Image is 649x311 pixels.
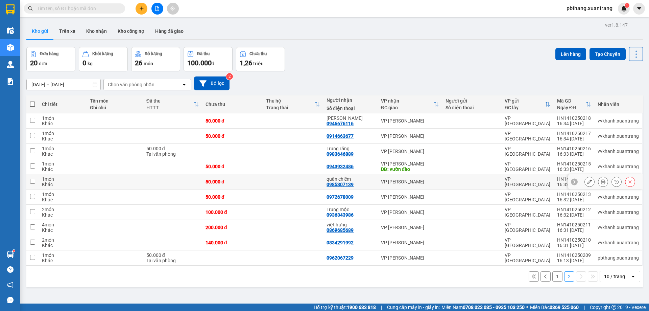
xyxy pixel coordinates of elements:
[381,255,439,261] div: VP [PERSON_NAME]
[557,212,591,218] div: 16:32 [DATE]
[139,6,144,11] span: plus
[630,274,636,279] svg: open
[27,79,100,90] input: Select a date range.
[146,258,199,263] div: Tại văn phòng
[226,73,233,80] sup: 2
[42,207,83,212] div: 2 món
[327,133,354,139] div: 0914663677
[327,176,374,182] div: quân chiêm
[501,95,554,113] th: Toggle SortBy
[266,98,314,104] div: Thu hộ
[90,98,140,104] div: Tên món
[505,98,545,104] div: VP gửi
[598,255,639,261] div: pbthang.xuantrang
[184,47,233,71] button: Đã thu100.000đ
[90,105,140,110] div: Ghi chú
[42,237,83,243] div: 2 món
[557,237,591,243] div: HN1410250210
[144,61,153,66] span: món
[146,146,199,151] div: 50.000 đ
[197,51,210,56] div: Đã thu
[557,98,585,104] div: Mã GD
[108,81,154,88] div: Chọn văn phòng nhận
[552,271,562,282] button: 1
[327,164,354,169] div: 0943932486
[266,105,314,110] div: Trạng thái
[236,47,285,71] button: Chưa thu1,26 triệu
[381,179,439,184] div: VP [PERSON_NAME]
[626,3,628,8] span: 1
[347,305,376,310] strong: 1900 633 818
[42,192,83,197] div: 1 món
[327,121,354,126] div: 0946676116
[557,243,591,248] div: 16:31 [DATE]
[557,207,591,212] div: HN1410250212
[505,131,550,141] div: VP [GEOGRAPHIC_DATA]
[381,304,382,311] span: |
[30,59,38,67] span: 20
[92,51,113,56] div: Khối lượng
[625,3,629,8] sup: 1
[143,95,202,113] th: Toggle SortBy
[151,3,163,15] button: file-add
[327,151,354,157] div: 0983646889
[150,23,189,39] button: Hàng đã giao
[381,225,439,230] div: VP [PERSON_NAME]
[598,102,639,107] div: Nhân viên
[550,305,579,310] strong: 0369 525 060
[28,6,33,11] span: search
[381,98,433,104] div: VP nhận
[327,240,354,245] div: 0834291992
[557,166,591,172] div: 16:33 [DATE]
[621,5,627,12] img: icon-new-feature
[557,131,591,136] div: HN1410250217
[505,146,550,157] div: VP [GEOGRAPHIC_DATA]
[598,209,639,215] div: vvkhanh.xuantrang
[381,194,439,200] div: VP [PERSON_NAME]
[604,273,625,280] div: 10 / trang
[146,151,199,157] div: Tại văn phòng
[505,176,550,187] div: VP [GEOGRAPHIC_DATA]
[155,6,160,11] span: file-add
[564,271,574,282] button: 2
[42,243,83,248] div: Khác
[42,222,83,227] div: 4 món
[42,115,83,121] div: 1 món
[611,305,616,310] span: copyright
[206,118,259,124] div: 50.000 đ
[505,252,550,263] div: VP [GEOGRAPHIC_DATA]
[387,304,440,311] span: Cung cấp máy in - giấy in:
[327,115,374,121] div: may hoàng kiên
[206,179,259,184] div: 50.000 đ
[327,222,374,227] div: việt hưng
[182,82,187,87] svg: open
[557,197,591,202] div: 16:32 [DATE]
[598,164,639,169] div: vvkhanh.xuantrang
[381,166,439,172] div: DĐ: vườn đào
[526,306,528,309] span: ⚪️
[40,51,58,56] div: Đơn hàng
[7,266,14,273] span: question-circle
[598,133,639,139] div: vvkhanh.xuantrang
[263,95,323,113] th: Toggle SortBy
[206,209,259,215] div: 100.000 đ
[314,304,376,311] span: Hỗ trợ kỹ thuật:
[557,121,591,126] div: 16:34 [DATE]
[146,252,199,258] div: 50.000 đ
[145,51,162,56] div: Số lượng
[187,59,212,67] span: 100.000
[206,164,259,169] div: 50.000 đ
[42,146,83,151] div: 1 món
[530,304,579,311] span: Miền Bắc
[6,4,15,15] img: logo-vxr
[381,118,439,124] div: VP [PERSON_NAME]
[598,240,639,245] div: vvkhanh.xuantrang
[327,182,354,187] div: 0985307139
[557,151,591,157] div: 16:33 [DATE]
[557,176,591,182] div: HN1410250214
[112,23,150,39] button: Kho công nợ
[381,161,439,166] div: VP [PERSON_NAME]
[598,118,639,124] div: vvkhanh.xuantrang
[584,304,585,311] span: |
[381,149,439,154] div: VP [PERSON_NAME]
